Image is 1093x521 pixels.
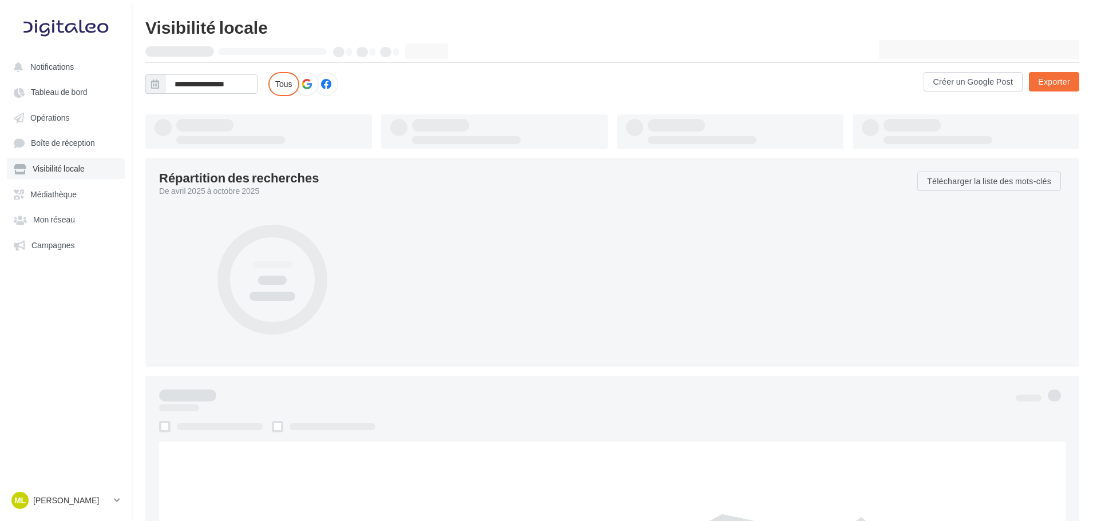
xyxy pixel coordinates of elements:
span: ML [14,495,26,506]
button: Exporter [1029,72,1079,92]
span: Opérations [30,113,69,122]
div: Répartition des recherches [159,172,319,184]
button: Télécharger la liste des mots-clés [917,172,1061,191]
p: [PERSON_NAME] [33,495,109,506]
span: Tableau de bord [31,88,88,97]
a: ML [PERSON_NAME] [9,490,122,511]
a: Visibilité locale [7,158,125,178]
div: De avril 2025 à octobre 2025 [159,185,908,197]
span: Boîte de réception [31,138,95,148]
button: Créer un Google Post [924,72,1023,92]
span: Médiathèque [30,189,77,199]
a: Mon réseau [7,209,125,229]
div: Visibilité locale [145,18,1079,35]
label: Tous [268,72,299,96]
a: Boîte de réception [7,132,125,153]
span: Visibilité locale [33,164,85,174]
a: Tableau de bord [7,81,125,102]
span: Campagnes [31,240,75,250]
button: Notifications [7,56,120,77]
a: Campagnes [7,234,125,255]
a: Médiathèque [7,184,125,204]
span: Mon réseau [33,215,75,225]
a: Opérations [7,107,125,128]
span: Notifications [30,62,74,71]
